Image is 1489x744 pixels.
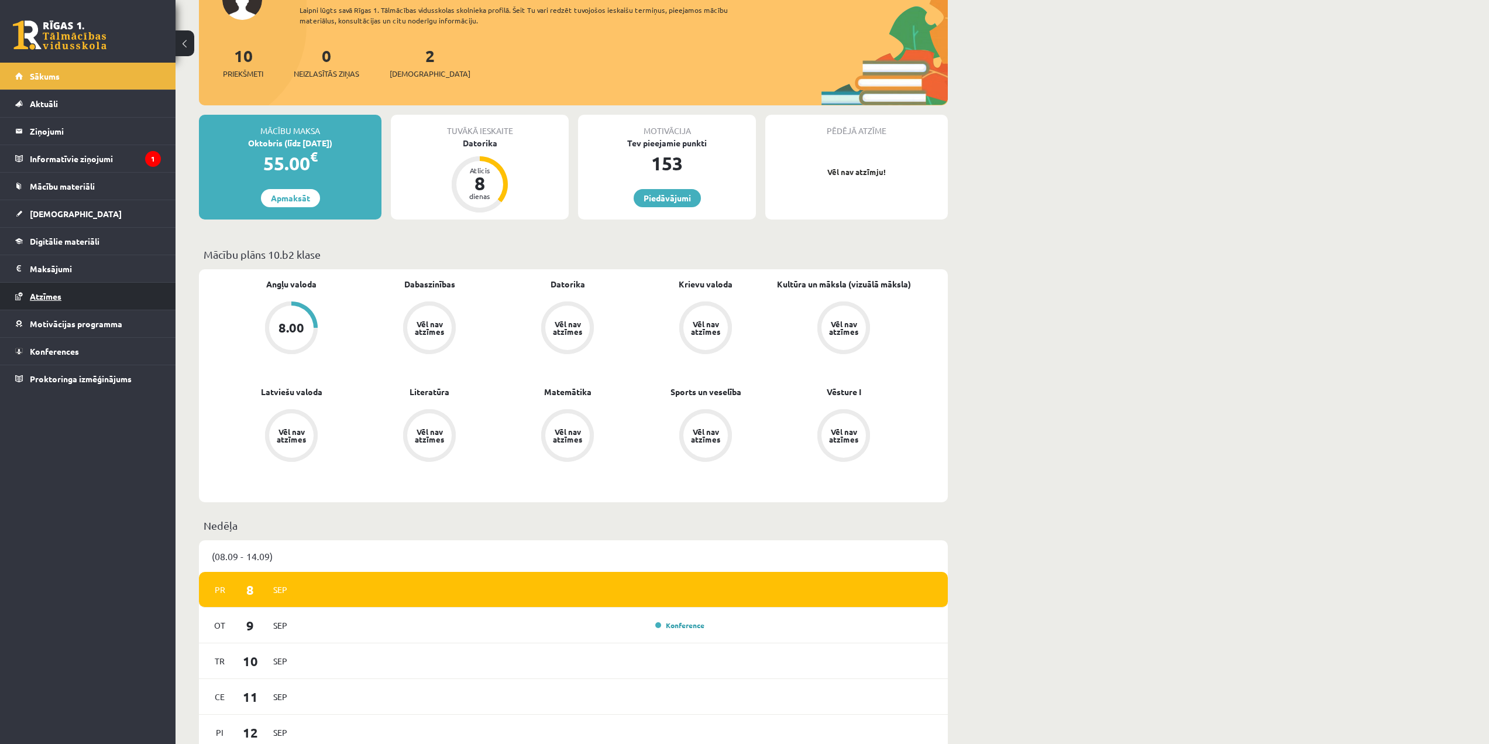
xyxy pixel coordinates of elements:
a: Vēl nav atzīmes [360,301,498,356]
a: Piedāvājumi [634,189,701,207]
a: Kultūra un māksla (vizuālā māksla) [777,278,911,290]
span: 9 [232,616,269,635]
span: 10 [232,652,269,671]
a: Aktuāli [15,90,161,117]
a: Angļu valoda [266,278,317,290]
a: Maksājumi [15,255,161,282]
a: Matemātika [544,386,592,398]
div: Datorika [391,137,569,149]
span: Sep [268,724,293,742]
div: 153 [578,149,756,177]
a: Vēsture I [827,386,861,398]
span: Proktoringa izmēģinājums [30,373,132,384]
a: Literatūra [410,386,449,398]
legend: Informatīvie ziņojumi [30,145,161,172]
a: Konferences [15,338,161,365]
div: 8 [462,174,497,193]
a: Apmaksāt [261,189,320,207]
span: Ce [208,688,232,706]
span: Tr [208,652,232,670]
a: Informatīvie ziņojumi1 [15,145,161,172]
span: Mācību materiāli [30,181,95,191]
span: Digitālie materiāli [30,236,99,246]
a: Datorika [551,278,585,290]
div: 55.00 [199,149,381,177]
span: 12 [232,723,269,742]
legend: Ziņojumi [30,118,161,145]
a: Vēl nav atzīmes [775,301,913,356]
div: (08.09 - 14.09) [199,540,948,572]
a: Vēl nav atzīmes [360,409,498,464]
a: Latviešu valoda [261,386,322,398]
a: Rīgas 1. Tālmācības vidusskola [13,20,106,50]
a: Vēl nav atzīmes [498,301,637,356]
div: Vēl nav atzīmes [827,320,860,335]
div: Oktobris (līdz [DATE]) [199,137,381,149]
legend: Maksājumi [30,255,161,282]
div: Atlicis [462,167,497,174]
span: Sep [268,581,293,599]
span: Pi [208,724,232,742]
span: Atzīmes [30,291,61,301]
a: Motivācijas programma [15,310,161,337]
div: Vēl nav atzīmes [551,428,584,443]
div: 8.00 [278,321,304,334]
div: Motivācija [578,115,756,137]
a: Atzīmes [15,283,161,310]
a: 2[DEMOGRAPHIC_DATA] [390,45,470,80]
span: [DEMOGRAPHIC_DATA] [30,208,122,219]
a: Datorika Atlicis 8 dienas [391,137,569,214]
div: Vēl nav atzīmes [689,320,722,335]
div: Pēdējā atzīme [765,115,948,137]
span: 8 [232,580,269,599]
div: Vēl nav atzīmes [275,428,308,443]
div: Vēl nav atzīmes [413,320,446,335]
a: Vēl nav atzīmes [775,409,913,464]
span: 11 [232,687,269,707]
div: Tuvākā ieskaite [391,115,569,137]
a: Vēl nav atzīmes [637,301,775,356]
span: Pr [208,581,232,599]
div: Vēl nav atzīmes [827,428,860,443]
div: Vēl nav atzīmes [689,428,722,443]
a: Vēl nav atzīmes [637,409,775,464]
div: Mācību maksa [199,115,381,137]
a: 0Neizlasītās ziņas [294,45,359,80]
a: Mācību materiāli [15,173,161,200]
a: Digitālie materiāli [15,228,161,255]
a: Vēl nav atzīmes [498,409,637,464]
p: Nedēļa [204,517,943,533]
a: Ziņojumi [15,118,161,145]
i: 1 [145,151,161,167]
span: Sep [268,688,293,706]
span: Motivācijas programma [30,318,122,329]
a: Konference [655,620,704,630]
span: Sep [268,616,293,635]
a: Dabaszinības [404,278,455,290]
div: Laipni lūgts savā Rīgas 1. Tālmācības vidusskolas skolnieka profilā. Šeit Tu vari redzēt tuvojošo... [300,5,749,26]
span: Ot [208,616,232,635]
div: dienas [462,193,497,200]
span: [DEMOGRAPHIC_DATA] [390,68,470,80]
p: Vēl nav atzīmju! [771,166,942,178]
span: € [310,148,318,165]
a: 8.00 [222,301,360,356]
a: Krievu valoda [679,278,733,290]
span: Priekšmeti [223,68,263,80]
span: Konferences [30,346,79,356]
a: Sports un veselība [670,386,741,398]
span: Sep [268,652,293,670]
span: Neizlasītās ziņas [294,68,359,80]
div: Tev pieejamie punkti [578,137,756,149]
a: 10Priekšmeti [223,45,263,80]
span: Aktuāli [30,98,58,109]
span: Sākums [30,71,60,81]
a: Proktoringa izmēģinājums [15,365,161,392]
p: Mācību plāns 10.b2 klase [204,246,943,262]
div: Vēl nav atzīmes [413,428,446,443]
a: [DEMOGRAPHIC_DATA] [15,200,161,227]
a: Sākums [15,63,161,90]
div: Vēl nav atzīmes [551,320,584,335]
a: Vēl nav atzīmes [222,409,360,464]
